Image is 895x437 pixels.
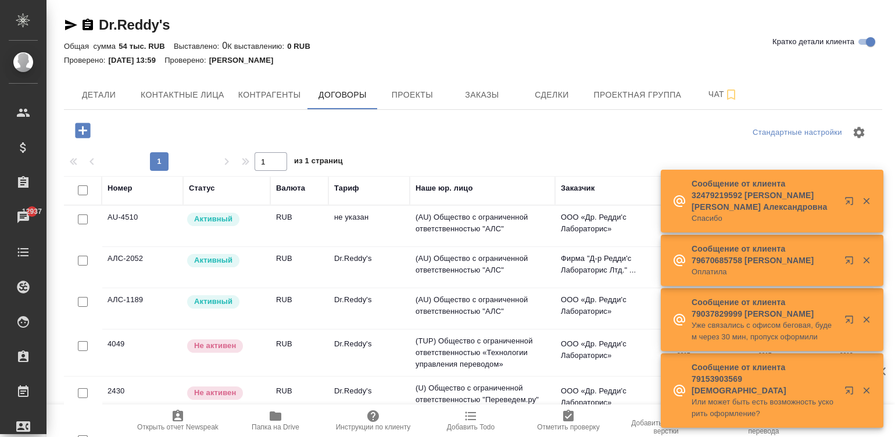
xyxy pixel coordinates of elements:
td: 4049 [102,332,183,373]
span: из 1 страниц [294,154,343,171]
button: Открыть в новой вкладке [837,189,865,217]
div: split button [750,124,845,142]
button: Открыть отчет Newspeak [129,404,227,437]
p: Фирма "Д-р Редди'c Лабораторис Лтд." ... [561,253,665,276]
button: Скопировать ссылку для ЯМессенджера [64,18,78,32]
span: Папка на Drive [252,423,299,431]
td: RUB [270,288,328,329]
a: Dr.Reddy's [99,17,170,33]
div: Наше юр. лицо [416,182,473,194]
p: Уже связались с офисом беговая, будем через 30 мин, пропуск оформили [692,320,837,343]
p: Общая сумма [64,42,119,51]
td: не указан [328,206,410,246]
p: ООО «Др. Редди'c Лабораторис» [561,294,665,317]
span: Детали [71,88,127,102]
p: Сообщение от клиента 79037829999 [PERSON_NAME] [692,296,837,320]
button: Добавить инструкции верстки [617,404,715,437]
span: Инструкции по клиенту [336,423,411,431]
p: [DATE] 13:59 [109,56,165,65]
td: Dr.Reddy's [328,332,410,373]
p: Активный [194,255,232,266]
p: Сообщение от клиента 79153903569 [DEMOGRAPHIC_DATA] [692,361,837,396]
span: Договоры [314,88,370,102]
td: RUB [270,379,328,420]
button: Открыть в новой вкладке [837,308,865,336]
td: (TUP) Общество с ограниченной ответственностью «Технологии управления переводом» [410,329,555,376]
td: (AU) Общество с ограниченной ответственностью "АЛС" [410,206,555,246]
p: Или может быть есть возможность ускорить оформление? [692,396,837,420]
span: Кратко детали клиента [772,36,854,48]
span: Проектная группа [593,88,681,102]
p: 0 RUB [287,42,319,51]
button: Закрыть [854,314,878,325]
td: RUB [270,332,328,373]
td: 2430 [102,379,183,420]
p: Выставлено: [174,42,222,51]
button: Добавить Todo [422,404,520,437]
div: Заказчик [561,182,595,194]
p: [PERSON_NAME] [209,56,282,65]
td: RUB [270,206,328,246]
button: Инструкции по клиенту [324,404,422,437]
button: Добавить договор [67,119,99,142]
p: ООО «Др. Редди'c Лабораторис» [561,212,665,235]
svg: Подписаться [724,88,738,102]
span: Отметить проверку [537,423,599,431]
a: 12937 [3,203,44,232]
span: Проекты [384,88,440,102]
td: Dr.Reddy's [328,288,410,329]
p: Проверено: [164,56,209,65]
div: Валюта [276,182,305,194]
p: К выставлению: [227,42,287,51]
p: 54 тыс. RUB [119,42,174,51]
span: Чат [695,87,751,102]
p: Активный [194,213,232,225]
p: ООО «Др. Редди'c Лабораторис» [561,385,665,409]
div: Тариф [334,182,359,194]
td: AU-4510 [102,206,183,246]
p: Активный [194,296,232,307]
button: Отметить проверку [520,404,617,437]
button: Скопировать ссылку [81,18,95,32]
p: Не активен [194,340,236,352]
p: Спасибо [692,213,837,224]
td: (U) Общество с ограниченной ответственностью "Переведем.ру" (ООО "Переведем.ру") [410,377,555,423]
td: (AU) Общество с ограниченной ответственностью "АЛС" [410,288,555,329]
td: АЛС-2052 [102,247,183,288]
div: Статус [189,182,215,194]
span: Заказы [454,88,510,102]
span: 12937 [15,206,49,217]
button: Закрыть [854,385,878,396]
button: Папка на Drive [227,404,324,437]
button: Закрыть [854,196,878,206]
p: Сообщение от клиента 79670685758 [PERSON_NAME] [692,243,837,266]
p: ООО «Др. Редди'c Лабораторис» [561,338,665,361]
div: 0 [64,39,882,53]
span: Контактные лица [141,88,224,102]
span: Сделки [524,88,579,102]
td: RUB [270,247,328,288]
td: Dr.Reddy's [328,247,410,288]
span: Добавить инструкции верстки [624,419,708,435]
p: Сообщение от клиента 32479219592 [PERSON_NAME] [PERSON_NAME] Александровна [692,178,837,213]
td: АЛС-1189 [102,288,183,329]
span: Открыть отчет Newspeak [137,423,219,431]
button: Закрыть [854,255,878,266]
p: Проверено: [64,56,109,65]
span: Добавить Todo [447,423,495,431]
span: Контрагенты [238,88,301,102]
td: (AU) Общество с ограниченной ответственностью "АЛС" [410,247,555,288]
div: Номер [108,182,133,194]
button: Открыть в новой вкладке [837,379,865,407]
p: Не активен [194,387,236,399]
td: Dr.Reddy's [328,379,410,420]
button: Открыть в новой вкладке [837,249,865,277]
p: Оплатила [692,266,837,278]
